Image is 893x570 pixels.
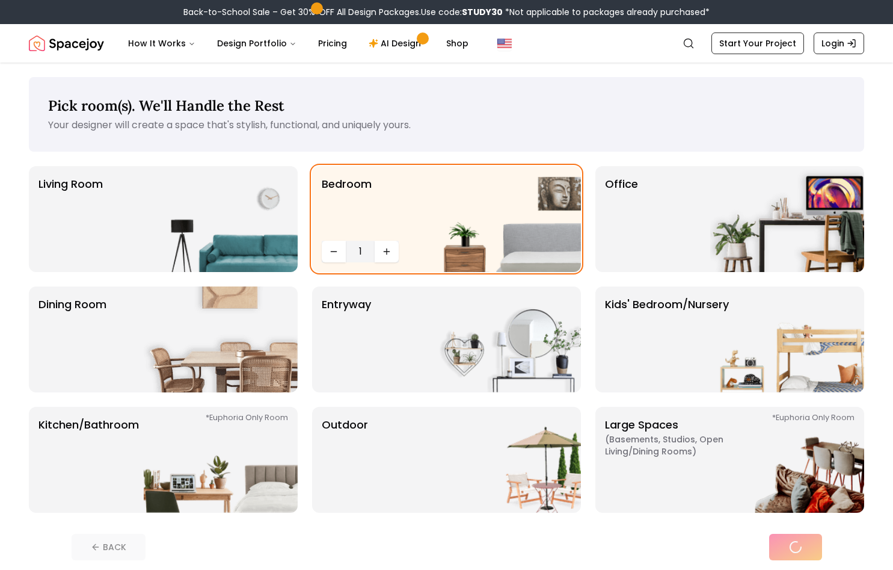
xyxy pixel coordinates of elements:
img: Kitchen/Bathroom *Euphoria Only [144,407,298,513]
a: Login [814,33,864,54]
button: Increase quantity [375,241,399,262]
a: AI Design [359,31,434,55]
img: Living Room [144,166,298,272]
span: 1 [351,244,370,259]
div: Back-to-School Sale – Get 30% OFF All Design Packages. [183,6,710,18]
img: Outdoor [427,407,581,513]
p: Living Room [38,176,103,262]
p: Outdoor [322,417,368,503]
img: United States [497,36,512,51]
img: Office [710,166,864,272]
span: ( Basements, Studios, Open living/dining rooms ) [605,433,755,457]
nav: Global [29,24,864,63]
img: Kids' Bedroom/Nursery [710,287,864,392]
p: Kids' Bedroom/Nursery [605,296,729,383]
span: Use code: [421,6,503,18]
button: Design Portfolio [207,31,306,55]
p: Kitchen/Bathroom [38,417,139,503]
p: Your designer will create a space that's stylish, functional, and uniquely yours. [48,118,845,132]
a: Spacejoy [29,31,104,55]
p: Large Spaces [605,417,755,503]
span: *Not applicable to packages already purchased* [503,6,710,18]
img: entryway [427,287,581,392]
button: Decrease quantity [322,241,346,262]
img: Spacejoy Logo [29,31,104,55]
img: Dining Room [144,287,298,392]
img: Large Spaces *Euphoria Only [710,407,864,513]
p: entryway [322,296,371,383]
b: STUDY30 [462,6,503,18]
nav: Main [118,31,478,55]
p: Dining Room [38,296,106,383]
a: Shop [437,31,478,55]
a: Start Your Project [711,33,804,54]
span: Pick room(s). We'll Handle the Rest [48,96,284,115]
p: Bedroom [322,176,372,236]
p: Office [605,176,638,262]
img: Bedroom [427,166,581,272]
a: Pricing [308,31,357,55]
button: How It Works [118,31,205,55]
